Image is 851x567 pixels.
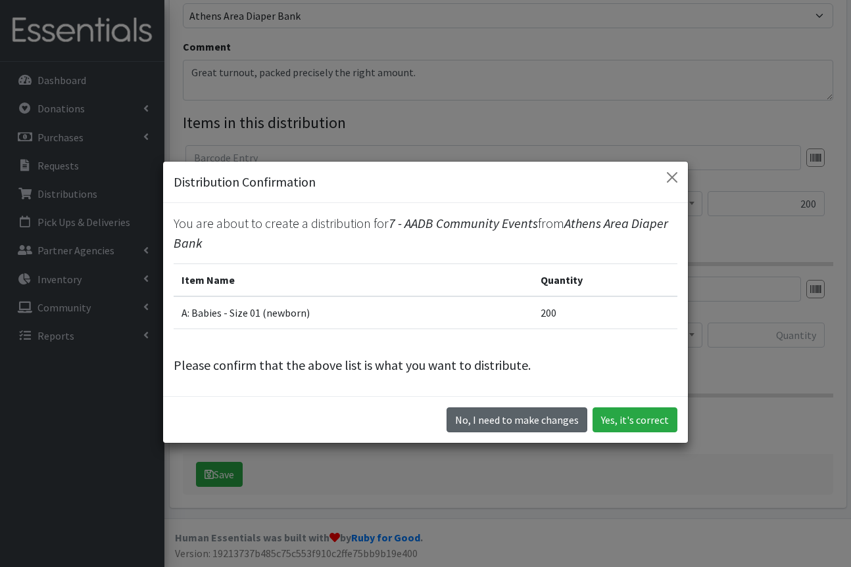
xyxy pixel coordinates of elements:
[593,407,677,432] button: Yes, it's correct
[174,214,677,253] p: You are about to create a distribution for from
[174,215,668,251] span: Athens Area Diaper Bank
[174,296,533,329] td: A: Babies - Size 01 (newborn)
[174,355,677,375] p: Please confirm that the above list is what you want to distribute.
[174,263,533,296] th: Item Name
[447,407,587,432] button: No I need to make changes
[174,172,316,192] h5: Distribution Confirmation
[662,167,683,188] button: Close
[533,263,677,296] th: Quantity
[389,215,538,231] span: 7 - AADB Community Events
[533,296,677,329] td: 200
